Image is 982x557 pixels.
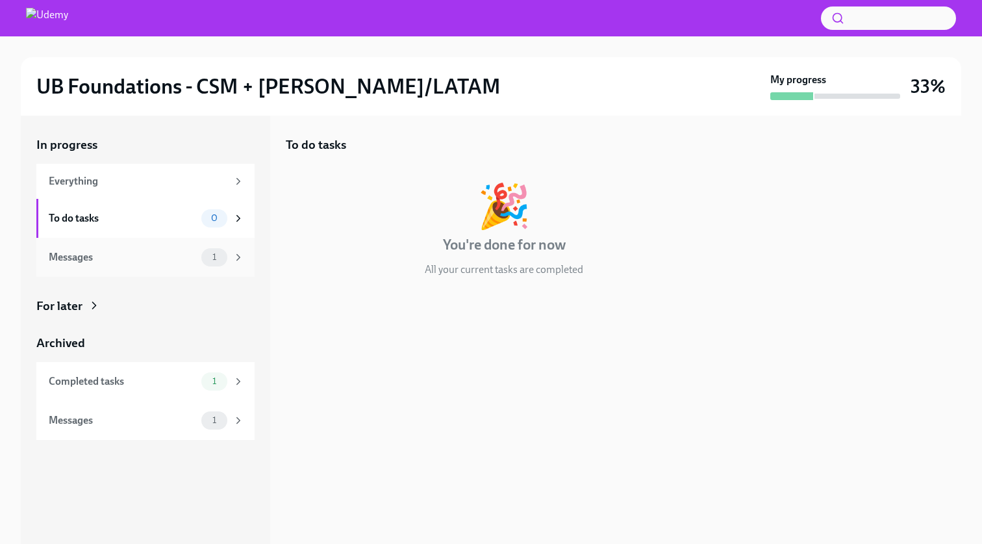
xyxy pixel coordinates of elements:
h3: 33% [911,75,946,98]
a: Everything [36,164,255,199]
span: 1 [205,415,224,425]
img: Udemy [26,8,68,29]
p: All your current tasks are completed [425,263,583,277]
span: 1 [205,376,224,386]
div: For later [36,298,82,315]
a: For later [36,298,255,315]
a: Archived [36,335,255,352]
span: 1 [205,252,224,262]
h4: You're done for now [443,235,566,255]
div: Messages [49,413,196,428]
a: In progress [36,136,255,153]
div: 🎉 [477,185,531,227]
strong: My progress [770,73,826,87]
div: Everything [49,174,227,188]
div: To do tasks [49,211,196,226]
a: Messages1 [36,238,255,277]
div: Completed tasks [49,374,196,389]
a: Completed tasks1 [36,362,255,401]
a: Messages1 [36,401,255,440]
a: To do tasks0 [36,199,255,238]
div: Messages [49,250,196,265]
span: 0 [203,213,225,223]
h5: To do tasks [286,136,346,153]
h2: UB Foundations - CSM + [PERSON_NAME]/LATAM [36,73,500,99]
